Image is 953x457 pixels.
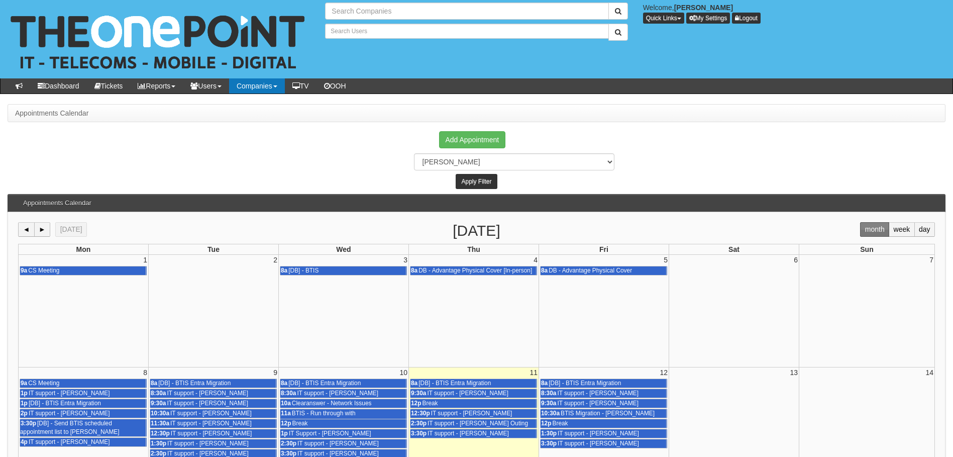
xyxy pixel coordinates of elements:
[456,174,497,189] input: Apply Filter
[410,400,422,407] span: 12p
[325,24,608,39] input: Search Users
[928,255,934,265] div: 7
[410,266,537,276] a: 8aDB - Advantage Physical Cover [In-person]
[28,380,60,387] span: CS Meeting
[150,430,170,437] span: 12:30p
[557,430,640,437] span: IT support - [PERSON_NAME]
[557,390,639,397] span: IT support - [PERSON_NAME]
[272,368,278,378] div: 9
[541,419,667,428] a: 12pBreak
[20,420,37,427] span: 3:30p
[20,266,147,276] a: 9aCS Meeting
[541,409,667,418] a: 10:30aBTIS Migration - [PERSON_NAME]
[280,399,407,408] a: 10aClearanswer - Network Issues
[20,379,147,388] a: 9aCS Meeting
[541,410,560,417] span: 10:30a
[915,223,934,236] span: day
[28,410,111,417] span: IT support - [PERSON_NAME]
[292,420,308,427] span: Break
[148,244,278,255] th: Tue
[183,78,229,94] a: Users
[528,368,539,378] div: 11
[229,78,285,94] a: Companies
[87,78,131,94] a: Tickets
[170,410,252,417] span: IT support - [PERSON_NAME]
[410,429,537,438] a: 3:30pIT support - [PERSON_NAME]
[410,379,537,388] a: 8a[DB] - BTIS Entra Migration
[398,368,408,378] div: 10
[410,399,537,408] a: 12pBreak
[280,400,291,407] span: 10a
[541,420,552,427] span: 12p
[663,255,669,265] div: 5
[431,410,513,417] span: IT support - [PERSON_NAME]
[150,439,277,448] a: 1:30pIT support - [PERSON_NAME]
[297,450,379,457] span: IT support - [PERSON_NAME]
[278,244,408,255] th: Wed
[20,438,28,445] span: 4p
[541,389,667,398] a: 8:30aIT support - [PERSON_NAME]
[20,437,147,447] a: 4pIT support - [PERSON_NAME]
[889,223,914,236] span: week
[20,389,147,398] a: 1pIT support - [PERSON_NAME]
[418,267,533,274] span: DB - Advantage Physical Cover [In-person]
[402,255,408,265] div: 3
[167,440,249,447] span: IT support - [PERSON_NAME]
[170,420,252,427] span: IT support - [PERSON_NAME]
[288,430,372,437] span: IT Support - [PERSON_NAME]
[280,410,356,425] span: BTIS - Run through with [PERSON_NAME]
[142,255,148,265] div: 1
[548,267,632,274] span: DB - Advantage Physical Cover
[20,390,28,397] span: 1p
[427,420,528,427] span: IT support - [PERSON_NAME] Outing
[150,419,277,428] a: 11:30aIT support - [PERSON_NAME]
[541,400,557,407] span: 9:30a
[150,389,277,398] a: 8:30aIT support - [PERSON_NAME]
[799,244,935,255] th: Sun
[453,222,500,239] h2: [DATE]
[280,390,296,397] span: 8:30a
[20,267,28,274] span: 9a
[541,379,667,388] a: 8a[DB] - BTIS Entra Migration
[150,390,166,397] span: 8:30a
[557,400,639,407] span: IT support - [PERSON_NAME]
[408,244,539,255] th: Thu
[541,440,557,447] span: 3:30p
[150,450,167,457] span: 2:30p
[15,108,88,118] li: Appointments Calendar
[28,400,101,407] span: [DB] - BTIS Entra Migration
[541,390,557,397] span: 8:30a
[280,439,407,448] a: 2:30pIT support - [PERSON_NAME]
[35,223,50,236] span: ►
[541,439,667,448] a: 3:30pIT support - [PERSON_NAME]
[541,266,667,276] a: 8aDB - Advantage Physical Cover
[643,13,684,24] button: Quick Links
[674,4,733,12] b: [PERSON_NAME]
[280,267,288,274] span: 8a
[418,380,491,387] span: [DB] - BTIS Entra Migration
[142,368,148,378] div: 8
[56,223,86,236] span: [DATE]
[325,3,608,20] input: Search Companies
[166,390,249,397] span: IT support - [PERSON_NAME]
[280,380,288,387] span: 8a
[18,195,96,212] h3: Appointments Calendar
[548,380,621,387] span: [DB] - BTIS Entra Migration
[297,440,379,447] span: IT support - [PERSON_NAME]
[288,267,319,274] span: [DB] - BTIS
[166,400,249,407] span: IT support - [PERSON_NAME]
[686,13,730,24] a: My Settings
[296,390,379,397] span: IT support - [PERSON_NAME]
[150,410,170,417] span: 10:30a
[280,379,407,388] a: 8a[DB] - BTIS Entra Migration
[150,429,277,438] a: 12:30pIT support - [PERSON_NAME]
[280,420,292,427] span: 12p
[410,410,431,417] span: 12:30p
[541,399,667,408] a: 9:30aIT support - [PERSON_NAME]
[793,255,799,265] div: 6
[20,399,147,408] a: 1p[DB] - BTIS Entra Migration
[18,244,148,255] th: Mon
[541,380,548,387] span: 8a
[789,368,799,378] div: 13
[150,399,277,408] a: 9:30aIT support - [PERSON_NAME]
